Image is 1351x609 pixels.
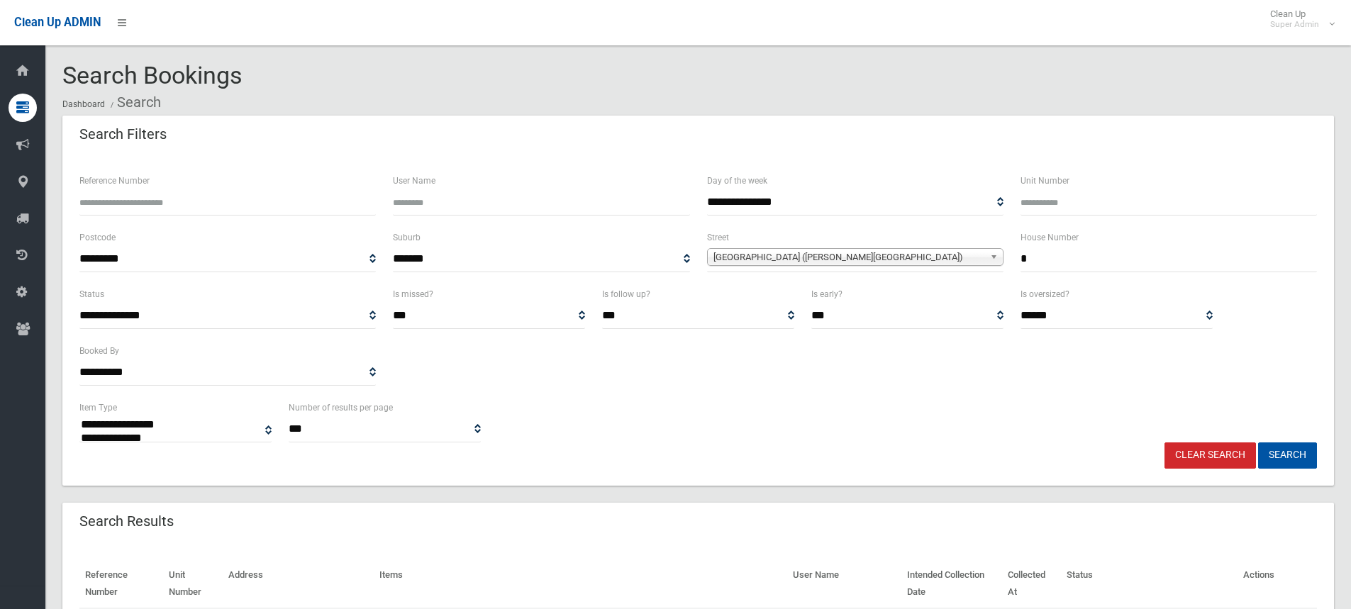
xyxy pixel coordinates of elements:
label: Street [707,230,729,245]
span: Search Bookings [62,61,243,89]
header: Search Filters [62,121,184,148]
label: Is early? [811,286,843,302]
th: Items [374,559,787,608]
th: Actions [1238,559,1317,608]
small: Super Admin [1270,19,1319,30]
label: Day of the week [707,173,767,189]
th: User Name [787,559,901,608]
span: Clean Up ADMIN [14,16,101,29]
label: Item Type [79,400,117,415]
header: Search Results [62,508,191,535]
button: Search [1258,442,1317,469]
label: Suburb [393,230,421,245]
th: Address [223,559,374,608]
th: Intended Collection Date [901,559,1002,608]
th: Unit Number [163,559,223,608]
label: Reference Number [79,173,150,189]
label: Is oversized? [1021,286,1069,302]
label: House Number [1021,230,1079,245]
a: Dashboard [62,99,105,109]
label: Is follow up? [602,286,650,302]
label: Is missed? [393,286,433,302]
label: Booked By [79,343,119,359]
span: [GEOGRAPHIC_DATA] ([PERSON_NAME][GEOGRAPHIC_DATA]) [713,249,984,266]
label: Number of results per page [289,400,393,415]
label: User Name [393,173,435,189]
th: Reference Number [79,559,163,608]
th: Status [1061,559,1238,608]
label: Unit Number [1021,173,1069,189]
a: Clear Search [1164,442,1256,469]
label: Postcode [79,230,116,245]
li: Search [107,89,161,116]
span: Clean Up [1263,9,1333,30]
label: Status [79,286,104,302]
th: Collected At [1002,559,1061,608]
